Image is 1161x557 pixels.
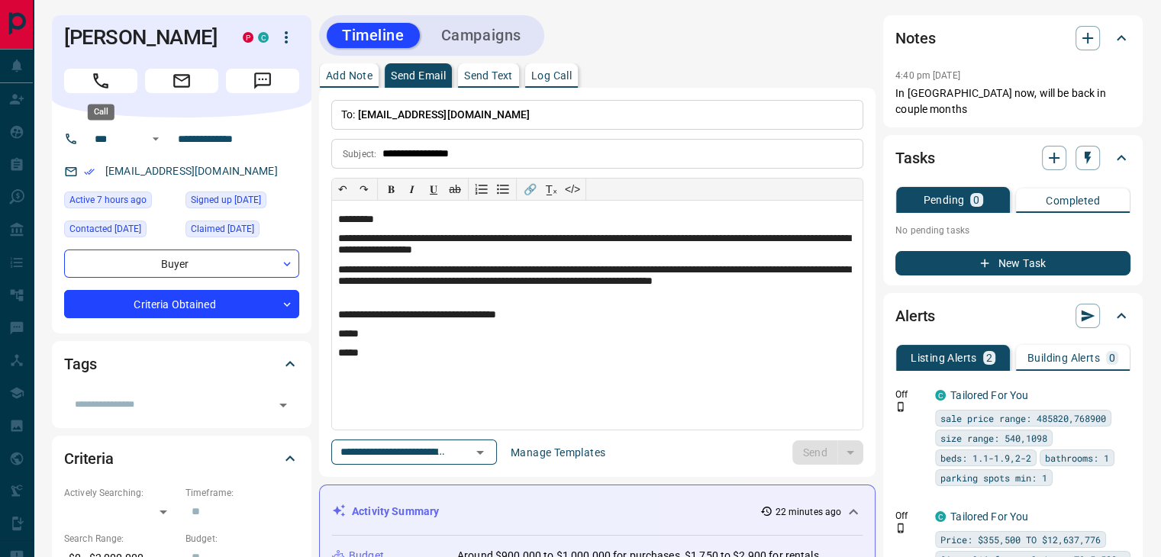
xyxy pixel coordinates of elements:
div: condos.ca [258,32,269,43]
button: ↷ [353,179,375,200]
div: condos.ca [935,390,946,401]
div: Tasks [895,140,1130,176]
button: ↶ [332,179,353,200]
button: T̲ₓ [540,179,562,200]
p: 0 [973,195,979,205]
p: Completed [1046,195,1100,206]
p: Off [895,388,926,401]
button: Open [147,130,165,148]
h2: Notes [895,26,935,50]
div: Buyer [64,250,299,278]
span: Call [64,69,137,93]
p: In [GEOGRAPHIC_DATA] now, will be back in couple months [895,85,1130,118]
button: 🔗 [519,179,540,200]
button: New Task [895,251,1130,275]
h2: Tags [64,352,96,376]
p: Subject: [343,147,376,161]
span: Email [145,69,218,93]
p: Listing Alerts [911,353,977,363]
p: Off [895,509,926,523]
button: Open [469,442,491,463]
p: Building Alerts [1027,353,1100,363]
svg: Email Verified [84,166,95,177]
span: bathrooms: 1 [1045,450,1109,465]
button: Manage Templates [501,440,614,465]
div: split button [792,440,863,465]
div: Tags [64,346,299,382]
a: [EMAIL_ADDRESS][DOMAIN_NAME] [105,165,278,177]
button: Bullet list [492,179,514,200]
svg: Push Notification Only [895,401,906,412]
p: Send Email [391,70,446,81]
h2: Tasks [895,146,934,170]
button: 𝐁 [380,179,402,200]
p: 4:40 pm [DATE] [895,70,960,81]
p: No pending tasks [895,219,1130,242]
p: Timeframe: [185,486,299,500]
button: ab [444,179,466,200]
p: Search Range: [64,532,178,546]
div: Tue Oct 01 2024 [64,221,178,242]
span: Claimed [DATE] [191,221,254,237]
div: condos.ca [935,511,946,522]
div: Notes [895,20,1130,56]
p: 2 [986,353,992,363]
span: parking spots min: 1 [940,470,1047,485]
span: [EMAIL_ADDRESS][DOMAIN_NAME] [358,108,531,121]
p: To: [331,100,863,130]
p: Activity Summary [352,504,439,520]
p: 0 [1109,353,1115,363]
div: Call [88,104,114,120]
span: 𝐔 [430,183,437,195]
button: Open [273,394,294,416]
svg: Push Notification Only [895,523,906,533]
button: 𝐔 [423,179,444,200]
div: Criteria [64,440,299,477]
p: Send Text [464,70,513,81]
span: size range: 540,1098 [940,430,1047,446]
s: ab [449,183,461,195]
p: Add Note [326,70,372,81]
div: Criteria Obtained [64,290,299,318]
button: 𝑰 [402,179,423,200]
button: Campaigns [426,23,537,48]
div: Fri Oct 18 2024 [185,221,299,242]
span: beds: 1.1-1.9,2-2 [940,450,1031,465]
h2: Alerts [895,304,935,328]
span: sale price range: 485820,768900 [940,411,1106,426]
button: Numbered list [471,179,492,200]
a: Tailored For You [950,510,1028,523]
h1: [PERSON_NAME] [64,25,220,50]
p: Log Call [531,70,572,81]
p: Pending [923,195,964,205]
div: Sat Mar 14 2020 [185,192,299,213]
p: 22 minutes ago [776,505,842,519]
a: Tailored For You [950,389,1028,401]
span: Active 7 hours ago [69,192,147,208]
button: Timeline [327,23,420,48]
div: property.ca [243,32,253,43]
h2: Criteria [64,446,114,471]
div: Activity Summary22 minutes ago [332,497,863,526]
p: Actively Searching: [64,486,178,500]
span: Price: $355,500 TO $12,637,776 [940,532,1101,547]
div: Alerts [895,298,1130,334]
p: Budget: [185,532,299,546]
div: Tue Sep 16 2025 [64,192,178,213]
span: Message [226,69,299,93]
span: Signed up [DATE] [191,192,261,208]
span: Contacted [DATE] [69,221,141,237]
button: </> [562,179,583,200]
